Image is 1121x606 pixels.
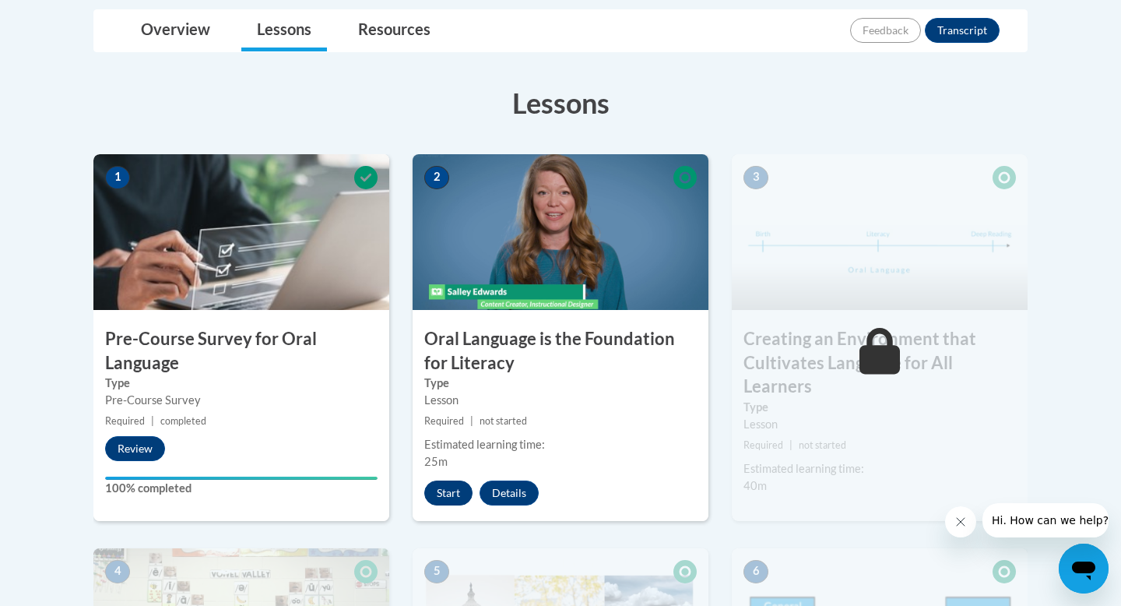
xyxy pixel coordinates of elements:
span: 3 [743,166,768,189]
span: 25m [424,455,448,468]
span: | [470,415,473,427]
span: 5 [424,560,449,583]
img: Course Image [93,154,389,310]
label: 100% completed [105,480,378,497]
iframe: Close message [945,506,976,537]
span: 1 [105,166,130,189]
span: completed [160,415,206,427]
div: Your progress [105,477,378,480]
label: Type [424,375,697,392]
span: | [151,415,154,427]
span: not started [799,439,846,451]
div: Estimated learning time: [424,436,697,453]
button: Review [105,436,165,461]
a: Overview [125,10,226,51]
button: Transcript [925,18,1000,43]
h3: Creating an Environment that Cultivates Language for All Learners [732,327,1028,399]
div: Pre-Course Survey [105,392,378,409]
div: Lesson [743,416,1016,433]
span: 40m [743,479,767,492]
iframe: Button to launch messaging window [1059,544,1109,594]
button: Start [424,481,473,506]
h3: Lessons [93,83,1028,122]
h3: Pre-Course Survey for Oral Language [93,327,389,375]
a: Resources [343,10,446,51]
label: Type [105,375,378,392]
span: 4 [105,560,130,583]
button: Feedback [850,18,921,43]
iframe: Message from company [982,503,1109,537]
span: | [789,439,792,451]
label: Type [743,399,1016,416]
span: Required [105,415,145,427]
span: 6 [743,560,768,583]
div: Estimated learning time: [743,460,1016,477]
span: 2 [424,166,449,189]
img: Course Image [732,154,1028,310]
span: not started [480,415,527,427]
span: Required [743,439,783,451]
span: Required [424,415,464,427]
h3: Oral Language is the Foundation for Literacy [413,327,708,375]
a: Lessons [241,10,327,51]
img: Course Image [413,154,708,310]
button: Details [480,481,539,506]
div: Lesson [424,392,697,409]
